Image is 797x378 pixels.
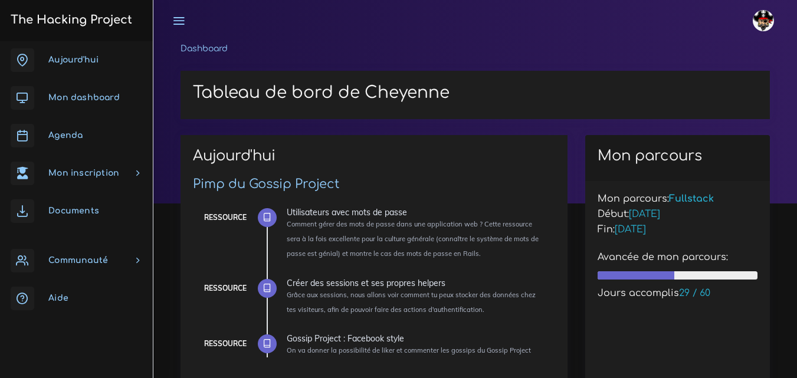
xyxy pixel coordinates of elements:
[598,209,757,220] h5: Début:
[7,14,132,27] h3: The Hacking Project
[181,44,228,53] a: Dashboard
[287,334,546,343] div: Gossip Project : Facebook style
[48,256,108,265] span: Communauté
[287,346,531,354] small: On va donner la possibilité de liker et commenter les gossips du Gossip Project
[598,288,757,299] h5: Jours accomplis
[193,177,340,191] a: Pimp du Gossip Project
[48,206,99,215] span: Documents
[598,252,757,263] h5: Avancée de mon parcours:
[598,147,757,165] h2: Mon parcours
[598,193,757,205] h5: Mon parcours:
[287,279,546,287] div: Créer des sessions et ses propres helpers
[48,55,99,64] span: Aujourd'hui
[193,83,757,103] h1: Tableau de bord de Cheyenne
[679,288,710,298] span: 29 / 60
[204,211,247,224] div: Ressource
[204,282,247,295] div: Ressource
[669,193,714,204] span: Fullstack
[753,10,774,31] img: avatar
[287,220,539,258] small: Comment gérer des mots de passe dans une application web ? Cette ressource sera à la fois excelle...
[48,131,83,140] span: Agenda
[204,337,247,350] div: Ressource
[48,93,120,102] span: Mon dashboard
[629,209,660,219] span: [DATE]
[193,147,555,173] h2: Aujourd'hui
[287,208,546,216] div: Utilisateurs avec mots de passe
[598,224,757,235] h5: Fin:
[48,294,68,303] span: Aide
[615,224,646,235] span: [DATE]
[48,169,119,178] span: Mon inscription
[287,291,536,314] small: Grâce aux sessions, nous allons voir comment tu peux stocker des données chez tes visiteurs, afin...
